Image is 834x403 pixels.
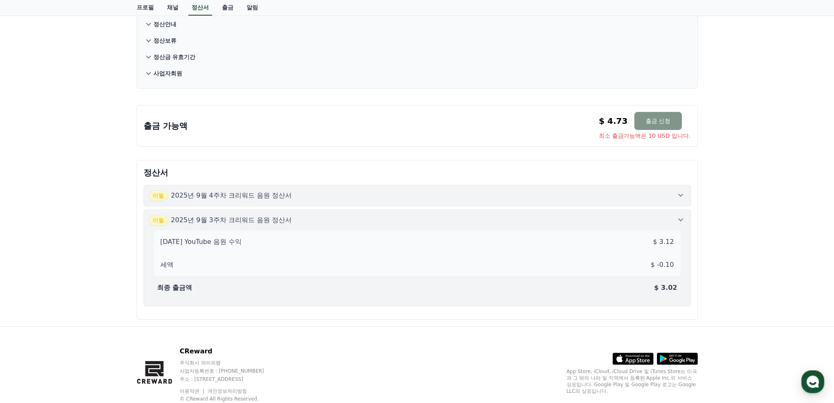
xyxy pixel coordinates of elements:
button: 이월 2025년 9월 4주차 크리워드 음원 정산서 [144,185,691,206]
a: 이용약관 [180,388,206,394]
a: 설정 [106,260,158,280]
p: 사업자회원 [153,69,182,77]
p: 2025년 9월 3주차 크리워드 음원 정산서 [171,215,292,225]
button: 출금 신청 [634,112,682,130]
button: 정산금 유효기간 [144,49,691,65]
p: $ 3.02 [654,283,677,293]
button: 이월 2025년 9월 3주차 크리워드 음원 정산서 [DATE] YouTube 음원 수익 $ 3.12 세액 $ -0.10 최종 출금액 $ 3.02 [144,209,691,306]
p: 정산안내 [153,20,176,28]
span: 최소 출금가능액은 10 USD 입니다. [599,132,691,140]
p: 출금 가능액 [144,120,187,132]
p: 세액 [160,260,174,270]
a: 대화 [54,260,106,280]
p: [DATE] YouTube 음원 수익 [160,237,242,247]
p: 정산보류 [153,36,176,45]
span: 이월 [149,190,168,201]
span: 이월 [149,215,168,225]
span: 설정 [127,272,137,279]
button: 정산보류 [144,32,691,49]
p: 주소 : [STREET_ADDRESS] [180,376,280,383]
p: 2025년 9월 4주차 크리워드 음원 정산서 [171,191,292,200]
p: 정산금 유효기간 [153,53,196,61]
a: 개인정보처리방침 [208,388,247,394]
p: 사업자등록번호 : [PHONE_NUMBER] [180,368,280,374]
p: 주식회사 와이피랩 [180,360,280,366]
p: $ -0.10 [651,260,674,270]
p: $ 3.12 [653,237,674,247]
p: $ 4.73 [599,115,628,127]
span: 대화 [75,273,85,279]
p: © CReward All Rights Reserved. [180,396,280,402]
button: 사업자회원 [144,65,691,82]
a: 홈 [2,260,54,280]
span: 홈 [26,272,31,279]
p: 정산서 [144,167,691,178]
button: 정산안내 [144,16,691,32]
p: 최종 출금액 [157,283,192,293]
p: CReward [180,346,280,356]
p: App Store, iCloud, iCloud Drive 및 iTunes Store는 미국과 그 밖의 나라 및 지역에서 등록된 Apple Inc.의 서비스 상표입니다. Goo... [567,368,698,394]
